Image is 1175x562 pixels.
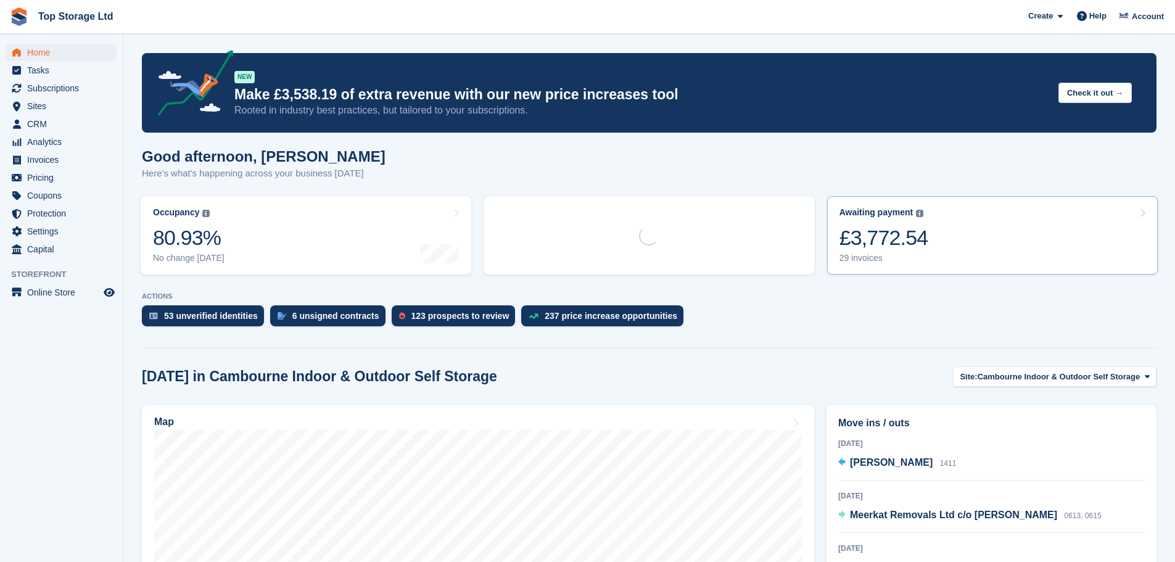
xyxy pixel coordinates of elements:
span: Online Store [27,284,101,301]
img: prospect-51fa495bee0391a8d652442698ab0144808aea92771e9ea1ae160a38d050c398.svg [399,312,405,320]
a: menu [6,62,117,79]
span: Coupons [27,187,101,204]
a: menu [6,151,117,168]
p: ACTIONS [142,292,1156,300]
img: icon-info-grey-7440780725fd019a000dd9b08b2336e03edf1995a4989e88bcd33f0948082b44.svg [916,210,923,217]
div: 29 invoices [839,253,928,263]
div: Occupancy [153,207,199,218]
a: [PERSON_NAME] 1411 [838,455,956,471]
img: verify_identity-adf6edd0f0f0b5bbfe63781bf79b02c33cf7c696d77639b501bdc392416b5a36.svg [149,312,158,320]
a: menu [6,205,117,222]
a: Meerkat Removals Ltd c/o [PERSON_NAME] 0613, 0615 [838,508,1102,524]
div: No change [DATE] [153,253,225,263]
div: [DATE] [838,543,1145,554]
p: Rooted in industry best practices, but tailored to your subscriptions. [234,104,1049,117]
p: Here's what's happening across your business [DATE] [142,167,385,181]
span: Cambourne Indoor & Outdoor Self Storage [978,371,1140,383]
div: NEW [234,71,255,83]
span: CRM [27,115,101,133]
a: menu [6,115,117,133]
a: menu [6,97,117,115]
a: 123 prospects to review [392,305,522,333]
div: Awaiting payment [839,207,913,218]
a: menu [6,187,117,204]
span: 1411 [940,459,957,468]
span: Storefront [11,268,123,281]
a: menu [6,44,117,61]
img: price-adjustments-announcement-icon-8257ccfd72463d97f412b2fc003d46551f7dbcb40ab6d574587a9cd5c0d94... [147,50,234,120]
img: contract_signature_icon-13c848040528278c33f63329250d36e43548de30e8caae1d1a13099fd9432cc5.svg [278,312,286,320]
span: Capital [27,241,101,258]
span: Settings [27,223,101,240]
span: [PERSON_NAME] [850,457,933,468]
a: menu [6,80,117,97]
div: 6 unsigned contracts [292,311,379,321]
span: Create [1028,10,1053,22]
div: [DATE] [838,490,1145,502]
span: 0613, 0615 [1065,511,1102,520]
span: Invoices [27,151,101,168]
a: menu [6,284,117,301]
a: menu [6,169,117,186]
h1: Good afternoon, [PERSON_NAME] [142,148,385,165]
a: 237 price increase opportunities [521,305,690,333]
span: Home [27,44,101,61]
img: stora-icon-8386f47178a22dfd0bd8f6a31ec36ba5ce8667c1dd55bd0f319d3a0aa187defe.svg [10,7,28,26]
span: Help [1089,10,1107,22]
span: Protection [27,205,101,222]
span: Tasks [27,62,101,79]
a: Preview store [102,285,117,300]
a: 53 unverified identities [142,305,270,333]
span: Analytics [27,133,101,151]
span: Site: [960,371,977,383]
a: Top Storage Ltd [33,6,118,27]
div: 237 price increase opportunities [545,311,677,321]
h2: [DATE] in Cambourne Indoor & Outdoor Self Storage [142,368,497,385]
img: Sam Topham [1118,10,1130,22]
a: menu [6,241,117,258]
a: menu [6,133,117,151]
div: [DATE] [838,438,1145,449]
a: menu [6,223,117,240]
span: Meerkat Removals Ltd c/o [PERSON_NAME] [850,510,1057,520]
span: Sites [27,97,101,115]
button: Check it out → [1058,83,1132,103]
div: £3,772.54 [839,225,928,250]
img: price_increase_opportunities-93ffe204e8149a01c8c9dc8f82e8f89637d9d84a8eef4429ea346261dce0b2c0.svg [529,313,538,319]
h2: Move ins / outs [838,416,1145,431]
h2: Map [154,416,174,428]
span: Subscriptions [27,80,101,97]
a: Occupancy 80.93% No change [DATE] [141,196,471,275]
span: Account [1132,10,1164,23]
div: 80.93% [153,225,225,250]
div: 123 prospects to review [411,311,509,321]
a: 6 unsigned contracts [270,305,392,333]
img: icon-info-grey-7440780725fd019a000dd9b08b2336e03edf1995a4989e88bcd33f0948082b44.svg [202,210,210,217]
span: Pricing [27,169,101,186]
p: Make £3,538.19 of extra revenue with our new price increases tool [234,86,1049,104]
div: 53 unverified identities [164,311,258,321]
button: Site: Cambourne Indoor & Outdoor Self Storage [953,366,1156,387]
a: Awaiting payment £3,772.54 29 invoices [827,196,1158,275]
